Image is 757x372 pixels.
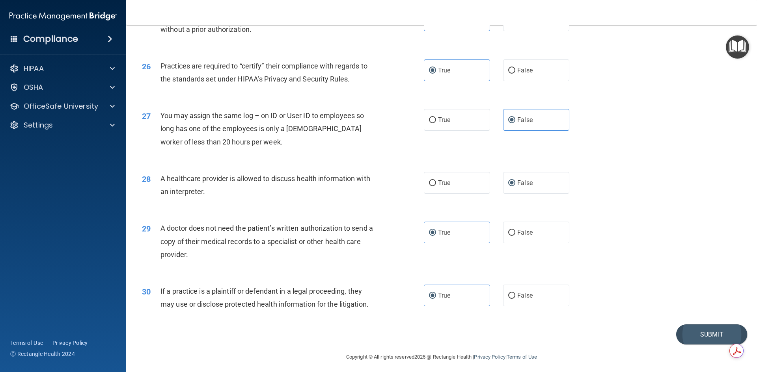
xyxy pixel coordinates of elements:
[160,287,369,308] span: If a practice is a plaintiff or defendant in a legal proceeding, they may use or disclose protect...
[429,68,436,74] input: True
[9,102,115,111] a: OfficeSafe University
[508,117,515,123] input: False
[429,117,436,123] input: True
[24,102,98,111] p: OfficeSafe University
[9,8,117,24] img: PMB logo
[142,224,151,233] span: 29
[508,68,515,74] input: False
[429,230,436,236] input: True
[508,230,515,236] input: False
[9,64,115,73] a: HIPAA
[24,120,53,130] p: Settings
[9,120,115,130] a: Settings
[517,67,533,74] span: False
[429,293,436,299] input: True
[298,344,585,370] div: Copyright © All rights reserved 2025 @ Rectangle Health | |
[438,67,450,74] span: True
[438,292,450,299] span: True
[517,179,533,187] span: False
[438,116,450,124] span: True
[474,354,505,360] a: Privacy Policy
[160,111,364,146] span: You may assign the same log – on ID or User ID to employees so long has one of the employees is o...
[142,111,151,121] span: 27
[23,33,78,44] h4: Compliance
[10,339,43,347] a: Terms of Use
[438,179,450,187] span: True
[160,62,367,83] span: Practices are required to “certify” their compliance with regards to the standards set under HIPA...
[508,293,515,299] input: False
[507,354,537,360] a: Terms of Use
[438,229,450,236] span: True
[517,292,533,299] span: False
[160,224,373,258] span: A doctor does not need the patient’s written authorization to send a copy of their medical record...
[10,350,75,358] span: Ⓒ Rectangle Health 2024
[676,324,747,344] button: Submit
[718,318,748,348] iframe: Drift Widget Chat Controller
[429,180,436,186] input: True
[24,64,44,73] p: HIPAA
[52,339,88,347] a: Privacy Policy
[24,83,43,92] p: OSHA
[142,62,151,71] span: 26
[517,116,533,124] span: False
[160,174,370,196] span: A healthcare provider is allowed to discuss health information with an interpreter.
[508,180,515,186] input: False
[517,229,533,236] span: False
[726,35,749,59] button: Open Resource Center
[160,12,369,33] span: Appointment reminders are allowed under the HIPAA Privacy Rule without a prior authorization.
[9,83,115,92] a: OSHA
[142,174,151,184] span: 28
[142,287,151,296] span: 30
